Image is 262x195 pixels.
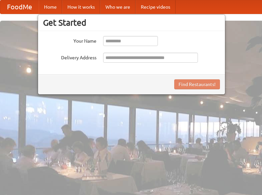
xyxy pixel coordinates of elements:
[43,36,96,44] label: Your Name
[100,0,136,14] a: Who we are
[136,0,176,14] a: Recipe videos
[62,0,100,14] a: How it works
[43,18,220,28] h3: Get Started
[39,0,62,14] a: Home
[0,0,39,14] a: FoodMe
[43,53,96,61] label: Delivery Address
[174,79,220,89] button: Find Restaurants!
